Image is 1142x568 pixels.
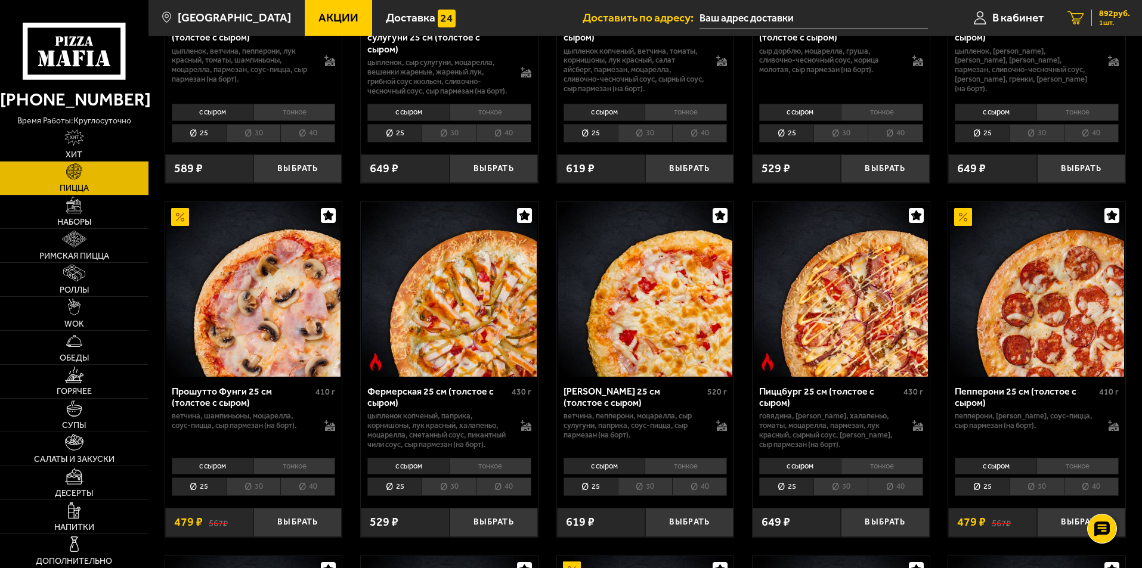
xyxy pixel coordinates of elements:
span: 1 шт. [1099,19,1130,26]
li: тонкое [841,104,923,120]
span: Десерты [55,489,93,498]
li: тонкое [449,104,531,120]
li: с сыром [955,458,1036,474]
li: с сыром [955,104,1036,120]
span: 410 г [1099,387,1119,397]
img: Острое блюдо [367,353,385,371]
a: Острое блюдоФермерская 25 см (толстое с сыром) [361,202,538,376]
li: 25 [759,477,813,496]
li: с сыром [564,458,645,474]
li: 40 [868,477,923,496]
p: цыпленок, ветчина, пепперони, лук красный, томаты, шампиньоны, моцарелла, пармезан, соус-пицца, с... [172,46,313,85]
span: Роллы [60,286,89,294]
div: Грибная с цыплёнком и сулугуни 25 см (толстое с сыром) [367,20,509,54]
a: Острое блюдоПиццбург 25 см (толстое с сыром) [753,202,930,376]
button: Выбрать [841,508,929,537]
img: Фермерская 25 см (толстое с сыром) [362,202,536,376]
div: Прошутто Фунги 25 см (толстое с сыром) [172,386,313,408]
li: 25 [172,124,226,142]
span: Напитки [54,523,94,532]
li: 40 [672,477,727,496]
li: 30 [618,477,672,496]
span: 410 г [315,387,335,397]
img: Акционный [954,208,972,226]
button: Выбрать [450,508,538,537]
li: 25 [564,124,618,142]
li: 30 [422,124,476,142]
li: с сыром [172,104,253,120]
li: тонкое [1036,458,1119,474]
li: с сыром [172,458,253,474]
span: 589 ₽ [174,163,203,175]
li: с сыром [367,104,449,120]
img: Акционный [171,208,189,226]
li: 25 [759,124,813,142]
span: 649 ₽ [957,163,986,175]
span: 529 ₽ [762,163,790,175]
div: [PERSON_NAME] 25 см (толстое с сыром) [564,386,705,408]
span: Доставить по адресу: [583,12,700,23]
p: сыр дорблю, моцарелла, груша, сливочно-чесночный соус, корица молотая, сыр пармезан (на борт). [759,46,900,75]
span: [GEOGRAPHIC_DATA] [178,12,291,23]
button: Выбрать [450,154,538,184]
li: 25 [564,477,618,496]
span: Обеды [60,354,89,362]
img: Прошутто Формаджио 25 см (толстое с сыром) [558,202,732,376]
span: Акции [318,12,358,23]
li: 40 [868,124,923,142]
a: АкционныйПрошутто Фунги 25 см (толстое с сыром) [165,202,342,376]
span: 520 г [707,387,727,397]
span: Наборы [57,218,91,226]
span: 479 ₽ [957,516,986,528]
span: Дополнительно [36,557,112,566]
li: 40 [476,124,531,142]
span: WOK [64,320,84,328]
li: 40 [672,124,727,142]
li: с сыром [367,458,449,474]
span: Салаты и закуски [34,455,114,464]
li: 30 [618,124,672,142]
li: с сыром [564,104,645,120]
img: Острое блюдо [759,353,776,371]
span: 619 ₽ [566,516,595,528]
button: Выбрать [645,154,734,184]
li: 30 [1010,124,1064,142]
li: 30 [226,477,280,496]
li: 25 [172,477,226,496]
li: 25 [955,477,1009,496]
li: тонкое [841,458,923,474]
span: 529 ₽ [370,516,398,528]
p: цыпленок копченый, ветчина, томаты, корнишоны, лук красный, салат айсберг, пармезан, моцарелла, с... [564,46,705,94]
li: 40 [1064,477,1119,496]
p: ветчина, шампиньоны, моцарелла, соус-пицца, сыр пармезан (на борт). [172,411,313,430]
li: тонкое [253,458,336,474]
li: 30 [813,124,868,142]
img: Прошутто Фунги 25 см (толстое с сыром) [166,202,341,376]
li: 40 [476,477,531,496]
p: цыпленок копченый, паприка, корнишоны, лук красный, халапеньо, моцарелла, сметанный соус, пикантн... [367,411,509,449]
li: 40 [280,477,335,496]
li: 40 [1064,124,1119,142]
span: 619 ₽ [566,163,595,175]
span: Хит [66,151,82,159]
span: 430 г [512,387,531,397]
li: 25 [367,124,422,142]
li: тонкое [449,458,531,474]
span: 649 ₽ [762,516,790,528]
span: Римская пицца [39,252,109,260]
li: тонкое [253,104,336,120]
li: 30 [226,124,280,142]
button: Выбрать [253,508,342,537]
a: Прошутто Формаджио 25 см (толстое с сыром) [557,202,734,376]
p: цыпленок, сыр сулугуни, моцарелла, вешенки жареные, жареный лук, грибной соус Жюльен, сливочно-че... [367,58,509,96]
p: цыпленок, [PERSON_NAME], [PERSON_NAME], [PERSON_NAME], пармезан, сливочно-чесночный соус, [PERSON... [955,46,1096,94]
button: Выбрать [645,508,734,537]
s: 567 ₽ [992,516,1011,528]
span: 649 ₽ [370,163,398,175]
div: Пепперони 25 см (толстое с сыром) [955,386,1096,408]
li: тонкое [645,104,727,120]
li: 30 [422,477,476,496]
button: Выбрать [1037,154,1125,184]
input: Ваш адрес доставки [700,7,928,29]
span: В кабинет [992,12,1044,23]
